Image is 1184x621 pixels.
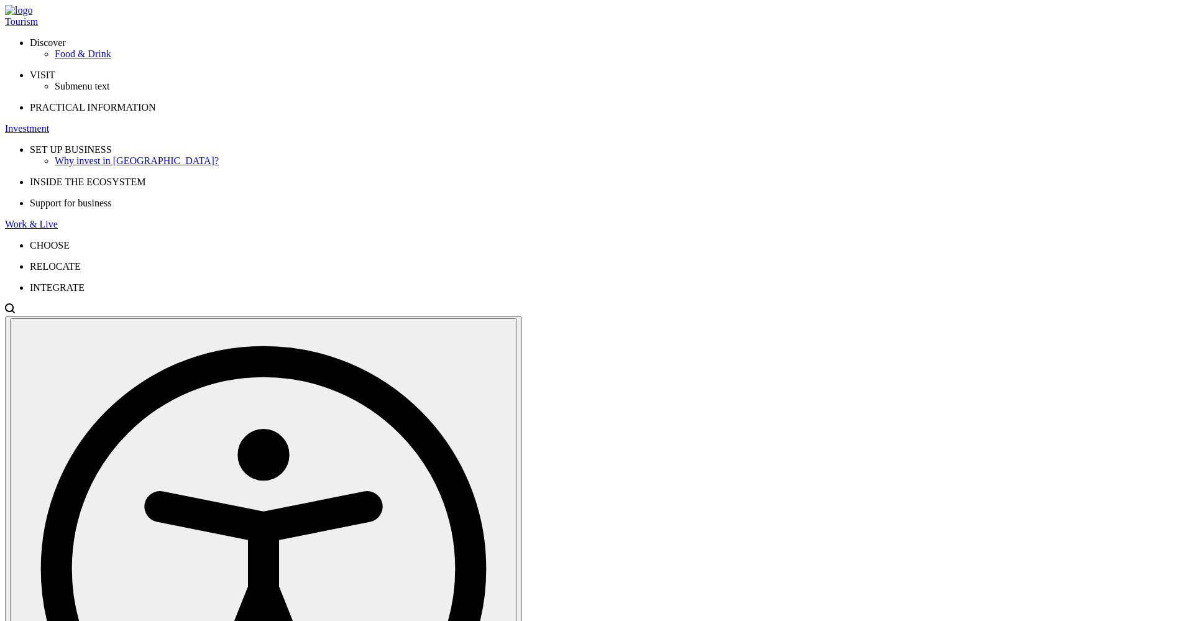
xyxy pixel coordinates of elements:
nav: Primary navigation [5,16,1179,293]
span: SET UP BUSINESS [30,144,112,155]
span: Submenu text [55,81,109,91]
a: Investment [5,123,1179,134]
img: logo [5,5,32,16]
span: RELOCATE [30,261,81,272]
a: Open search modal [5,305,15,316]
span: CHOOSE [30,240,70,251]
a: Tourism [5,16,1179,27]
span: Support for business [30,198,112,208]
span: INSIDE THE ECOSYSTEM [30,177,145,187]
span: Discover [30,37,66,48]
span: VISIT [30,70,55,80]
a: Food & Drink [55,48,1179,60]
a: Work & Live [5,219,1179,230]
span: PRACTICAL INFORMATION [30,102,156,113]
span: INTEGRATE [30,282,85,293]
a: Why invest in [GEOGRAPHIC_DATA]? [55,155,1179,167]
